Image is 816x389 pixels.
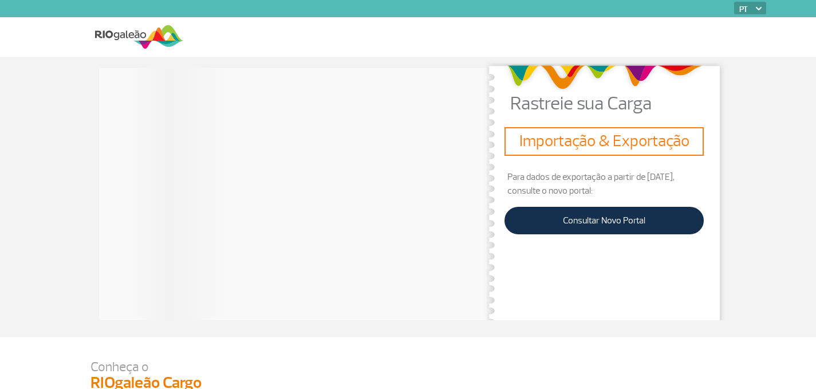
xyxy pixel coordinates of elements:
[504,207,704,234] a: Consultar Novo Portal
[90,360,726,374] p: Conheça o
[509,132,699,151] h3: Importação & Exportação
[503,60,706,95] img: grafismo
[510,95,726,113] p: Rastreie sua Carga
[504,170,704,198] p: Para dados de exportação a partir de [DATE], consulte o novo portal:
